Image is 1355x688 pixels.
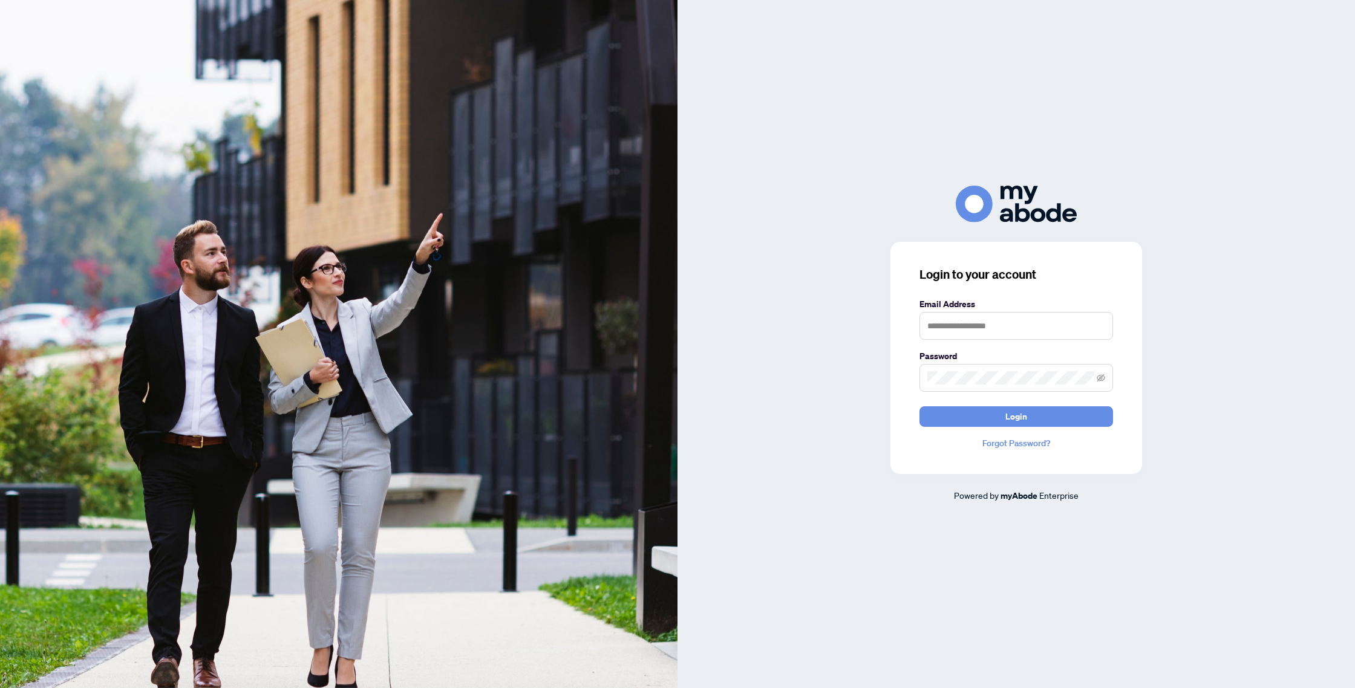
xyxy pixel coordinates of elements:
a: myAbode [1001,489,1037,502]
span: Login [1005,407,1027,426]
h3: Login to your account [919,266,1113,283]
label: Password [919,349,1113,363]
span: Enterprise [1039,490,1079,501]
label: Email Address [919,297,1113,311]
span: eye-invisible [1097,374,1105,382]
a: Forgot Password? [919,436,1113,450]
button: Login [919,406,1113,427]
img: ma-logo [956,186,1077,222]
span: Powered by [954,490,999,501]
